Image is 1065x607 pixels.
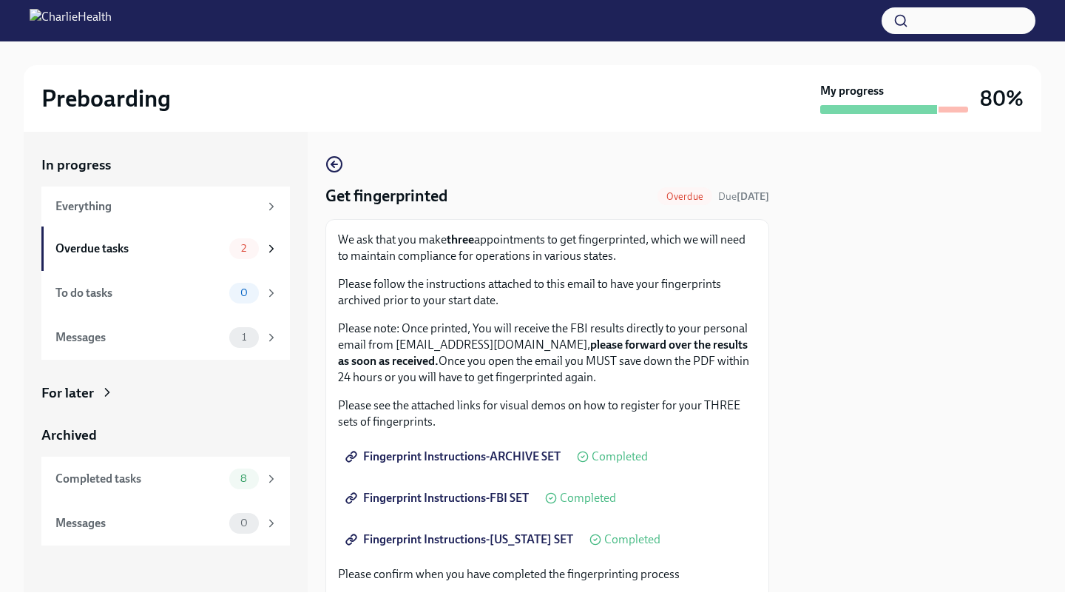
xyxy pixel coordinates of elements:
div: Everything [55,198,259,215]
h4: Get fingerprinted [325,185,447,207]
div: Messages [55,329,223,346]
a: Fingerprint Instructions-[US_STATE] SET [338,525,584,554]
span: Overdue [657,191,712,202]
strong: [DATE] [737,190,769,203]
a: For later [41,383,290,403]
span: Completed [560,492,616,504]
h2: Preboarding [41,84,171,113]
div: Completed tasks [55,471,223,487]
a: Archived [41,426,290,445]
span: 2 [232,243,255,254]
a: In progress [41,155,290,175]
strong: My progress [820,83,884,99]
p: Please follow the instructions attached to this email to have your fingerprints archived prior to... [338,276,757,309]
a: Messages0 [41,501,290,546]
a: Messages1 [41,315,290,360]
a: To do tasks0 [41,271,290,315]
h3: 80% [980,85,1024,112]
span: 0 [231,287,257,298]
a: Overdue tasks2 [41,227,290,271]
p: We ask that you make appointments to get fingerprinted, which we will need to maintain compliance... [338,232,757,264]
a: Everything [41,187,290,227]
p: Please see the attached links for visual demos on how to register for your THREE sets of fingerpr... [338,398,757,430]
span: Completed [592,451,648,463]
span: 0 [231,517,257,529]
span: Fingerprint Instructions-ARCHIVE SET [348,449,561,464]
span: Completed [604,534,660,546]
span: 1 [233,332,255,343]
span: Fingerprint Instructions-FBI SET [348,491,529,506]
a: Completed tasks8 [41,457,290,501]
img: CharlieHealth [30,9,112,33]
strong: three [447,232,474,247]
p: Please note: Once printed, You will receive the FBI results directly to your personal email from ... [338,321,757,386]
div: Messages [55,515,223,531]
div: For later [41,383,94,403]
span: Fingerprint Instructions-[US_STATE] SET [348,532,573,547]
div: To do tasks [55,285,223,301]
span: 8 [231,473,256,484]
a: Fingerprint Instructions-ARCHIVE SET [338,442,571,472]
div: Overdue tasks [55,241,223,257]
span: Due [718,190,769,203]
p: Please confirm when you have completed the fingerprinting process [338,566,757,583]
span: August 25th, 2025 09:00 [718,190,769,204]
a: Fingerprint Instructions-FBI SET [338,483,539,513]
